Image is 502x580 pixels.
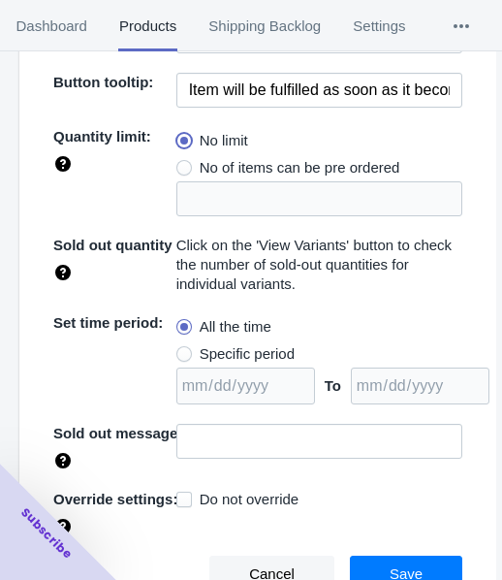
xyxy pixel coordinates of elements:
span: Button tooltip: [53,74,153,90]
span: All the time [200,317,271,337]
button: More tabs [422,1,501,51]
span: Shipping Backlog [208,1,322,51]
span: No of items can be pre ordered [200,158,400,177]
span: To [325,377,341,394]
span: Set time period: [53,314,163,331]
span: No limit [200,131,248,150]
span: Click on the 'View Variants' button to check the number of sold-out quantities for individual var... [176,237,453,292]
span: Products [118,1,176,51]
span: Do not override [200,490,299,509]
span: Specific period [200,344,295,364]
span: Sold out quantity [53,237,172,253]
span: Settings [353,1,406,51]
span: Subscribe [17,504,76,563]
span: Dashboard [16,1,87,51]
span: Quantity limit: [53,128,151,145]
span: Sold out message: [53,425,182,441]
